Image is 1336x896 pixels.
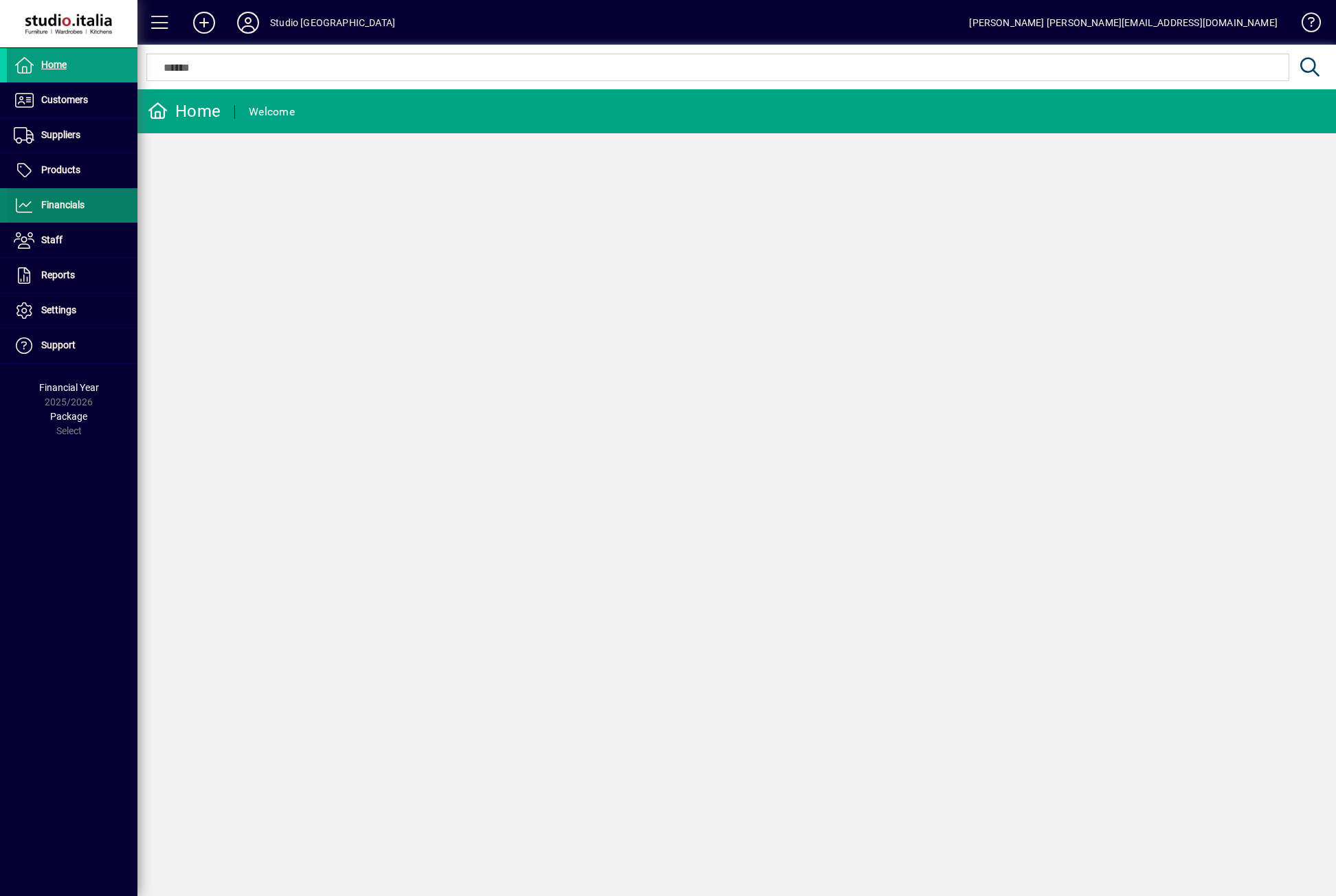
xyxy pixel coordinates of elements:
span: Settings [41,304,76,315]
button: Add [182,10,226,35]
span: Customers [41,94,88,105]
a: Knowledge Base [1291,3,1319,47]
span: Reports [41,269,75,280]
a: Financials [7,188,137,223]
span: Suppliers [41,129,80,140]
a: Settings [7,293,137,328]
span: Financial Year [39,382,99,393]
a: Support [7,328,137,363]
a: Reports [7,258,137,293]
span: Financials [41,199,85,210]
button: Profile [226,10,270,35]
span: Home [41,59,67,70]
div: Welcome [249,101,295,123]
div: [PERSON_NAME] [PERSON_NAME][EMAIL_ADDRESS][DOMAIN_NAME] [969,12,1278,34]
a: Suppliers [7,118,137,153]
span: Products [41,164,80,175]
a: Customers [7,83,137,117]
span: Package [50,411,87,422]
a: Products [7,153,137,188]
div: Studio [GEOGRAPHIC_DATA] [270,12,395,34]
div: Home [148,100,221,122]
span: Support [41,339,76,350]
span: Staff [41,234,63,245]
a: Staff [7,223,137,258]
